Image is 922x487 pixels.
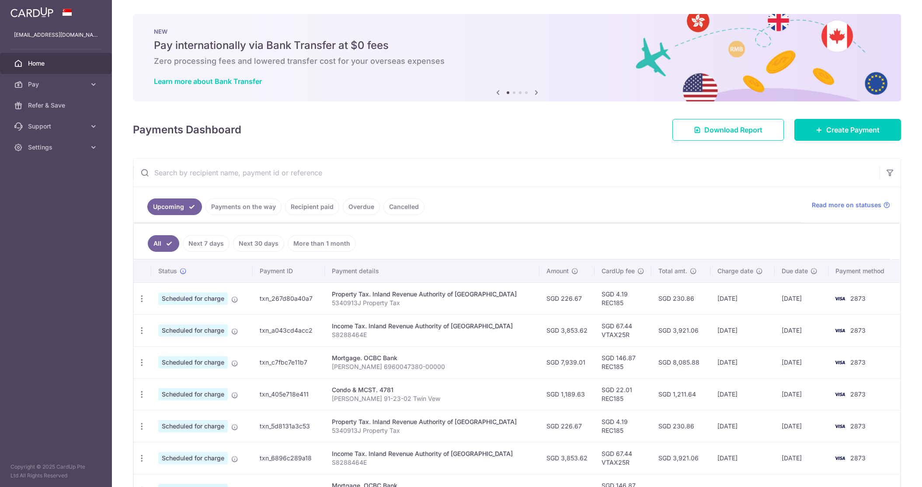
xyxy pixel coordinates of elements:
[28,101,86,110] span: Refer & Save
[595,410,651,442] td: SGD 4.19 REC185
[717,267,753,275] span: Charge date
[651,346,711,378] td: SGD 8,085.88
[595,442,651,474] td: SGD 67.44 VTAX25R
[539,442,595,474] td: SGD 3,853.62
[826,125,880,135] span: Create Payment
[133,159,880,187] input: Search by recipient name, payment id or reference
[539,378,595,410] td: SGD 1,189.63
[595,314,651,346] td: SGD 67.44 VTAX25R
[14,31,98,39] p: [EMAIL_ADDRESS][DOMAIN_NAME]
[831,357,849,368] img: Bank Card
[154,56,880,66] h6: Zero processing fees and lowered transfer cost for your overseas expenses
[28,80,86,89] span: Pay
[710,410,775,442] td: [DATE]
[775,378,828,410] td: [DATE]
[850,422,866,430] span: 2873
[651,410,711,442] td: SGD 230.86
[253,314,325,346] td: txn_a043cd4acc2
[651,282,711,314] td: SGD 230.86
[710,442,775,474] td: [DATE]
[28,59,86,68] span: Home
[158,356,228,369] span: Scheduled for charge
[158,267,177,275] span: Status
[546,267,569,275] span: Amount
[383,198,424,215] a: Cancelled
[595,346,651,378] td: SGD 146.87 REC185
[332,330,532,339] p: S8288464E
[332,426,532,435] p: 5340913J Property Tax
[183,235,230,252] a: Next 7 days
[710,346,775,378] td: [DATE]
[133,14,901,101] img: Bank transfer banner
[158,292,228,305] span: Scheduled for charge
[147,198,202,215] a: Upcoming
[332,386,532,394] div: Condo & MCST. 4781
[672,119,784,141] a: Download Report
[332,417,532,426] div: Property Tax. Inland Revenue Authority of [GEOGRAPHIC_DATA]
[253,260,325,282] th: Payment ID
[253,282,325,314] td: txn_267d80a40a7
[651,442,711,474] td: SGD 3,921.06
[651,378,711,410] td: SGD 1,211.64
[794,119,901,141] a: Create Payment
[850,327,866,334] span: 2873
[831,453,849,463] img: Bank Card
[154,28,880,35] p: NEW
[253,410,325,442] td: txn_5d8131a3c53
[775,442,828,474] td: [DATE]
[831,421,849,431] img: Bank Card
[602,267,635,275] span: CardUp fee
[539,346,595,378] td: SGD 7,939.01
[154,77,262,86] a: Learn more about Bank Transfer
[288,235,356,252] a: More than 1 month
[710,378,775,410] td: [DATE]
[28,143,86,152] span: Settings
[850,295,866,302] span: 2873
[205,198,282,215] a: Payments on the way
[332,458,532,467] p: S8288464E
[253,346,325,378] td: txn_c7fbc7e11b7
[831,325,849,336] img: Bank Card
[158,452,228,464] span: Scheduled for charge
[831,293,849,304] img: Bank Card
[831,389,849,400] img: Bank Card
[332,362,532,371] p: [PERSON_NAME] 6960047380-00000
[775,282,828,314] td: [DATE]
[332,290,532,299] div: Property Tax. Inland Revenue Authority of [GEOGRAPHIC_DATA]
[651,314,711,346] td: SGD 3,921.06
[595,282,651,314] td: SGD 4.19 REC185
[850,454,866,462] span: 2873
[285,198,339,215] a: Recipient paid
[253,442,325,474] td: txn_6896c289a18
[332,354,532,362] div: Mortgage. OCBC Bank
[148,235,179,252] a: All
[658,267,687,275] span: Total amt.
[710,314,775,346] td: [DATE]
[28,122,86,131] span: Support
[158,420,228,432] span: Scheduled for charge
[158,324,228,337] span: Scheduled for charge
[828,260,900,282] th: Payment method
[325,260,539,282] th: Payment details
[595,378,651,410] td: SGD 22.01 REC185
[850,358,866,366] span: 2873
[539,314,595,346] td: SGD 3,853.62
[332,449,532,458] div: Income Tax. Inland Revenue Authority of [GEOGRAPHIC_DATA]
[812,201,881,209] span: Read more on statuses
[332,394,532,403] p: [PERSON_NAME] 91-23-02 Twin Vew
[775,410,828,442] td: [DATE]
[539,282,595,314] td: SGD 226.67
[782,267,808,275] span: Due date
[332,322,532,330] div: Income Tax. Inland Revenue Authority of [GEOGRAPHIC_DATA]
[10,7,53,17] img: CardUp
[812,201,890,209] a: Read more on statuses
[704,125,762,135] span: Download Report
[332,299,532,307] p: 5340913J Property Tax
[133,122,241,138] h4: Payments Dashboard
[775,346,828,378] td: [DATE]
[233,235,284,252] a: Next 30 days
[710,282,775,314] td: [DATE]
[850,390,866,398] span: 2873
[343,198,380,215] a: Overdue
[158,388,228,400] span: Scheduled for charge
